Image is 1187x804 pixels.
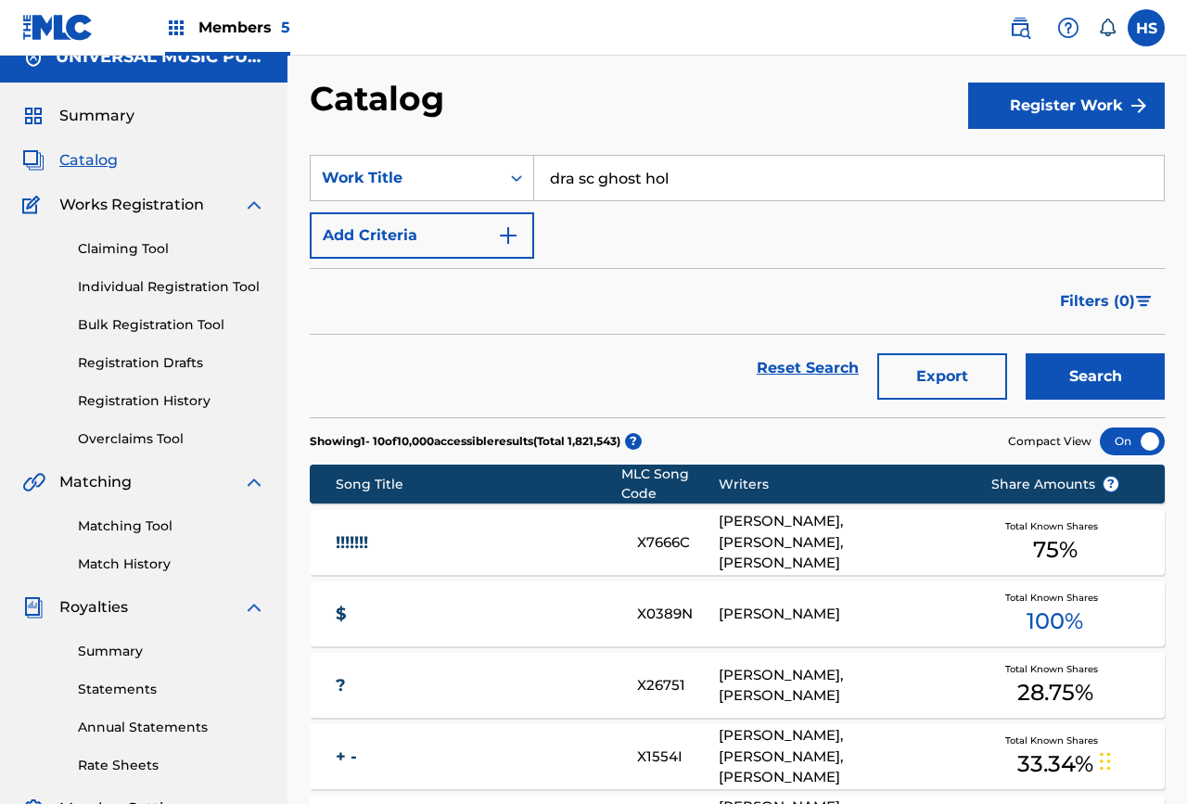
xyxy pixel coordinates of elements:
[59,194,204,216] span: Works Registration
[198,17,290,38] span: Members
[336,532,613,554] a: !!!!!!!
[719,604,963,625] div: [PERSON_NAME]
[22,596,45,619] img: Royalties
[1026,353,1165,400] button: Search
[22,105,134,127] a: SummarySummary
[1098,19,1117,37] div: Notifications
[968,83,1165,129] button: Register Work
[281,19,290,36] span: 5
[78,642,265,661] a: Summary
[1060,290,1135,313] span: Filters ( 0 )
[22,105,45,127] img: Summary
[336,675,613,696] a: ?
[1005,591,1105,605] span: Total Known Shares
[1009,17,1031,39] img: search
[1128,95,1150,117] img: f7272a7cc735f4ea7f67.svg
[22,14,94,41] img: MLC Logo
[336,475,621,494] div: Song Title
[22,46,45,69] img: Accounts
[165,17,187,39] img: Top Rightsholders
[1104,477,1118,491] span: ?
[310,212,534,259] button: Add Criteria
[78,756,265,775] a: Rate Sheets
[1050,9,1087,46] div: Help
[625,433,642,450] span: ?
[621,465,719,504] div: MLC Song Code
[1005,734,1105,747] span: Total Known Shares
[877,353,1007,400] button: Export
[1049,278,1165,325] button: Filters (0)
[78,517,265,536] a: Matching Tool
[310,155,1165,417] form: Search Form
[497,224,519,247] img: 9d2ae6d4665cec9f34b9.svg
[637,532,719,554] div: X7666C
[22,149,118,172] a: CatalogCatalog
[637,675,719,696] div: X26751
[719,475,963,494] div: Writers
[78,555,265,574] a: Match History
[78,391,265,411] a: Registration History
[310,78,453,120] h2: Catalog
[1100,734,1111,789] div: Drag
[336,747,613,768] a: + -
[59,105,134,127] span: Summary
[78,429,265,449] a: Overclaims Tool
[59,596,128,619] span: Royalties
[1005,519,1105,533] span: Total Known Shares
[22,194,46,216] img: Works Registration
[637,747,719,768] div: X1554I
[322,167,489,189] div: Work Title
[78,680,265,699] a: Statements
[719,511,963,574] div: [PERSON_NAME], [PERSON_NAME], [PERSON_NAME]
[747,348,868,389] a: Reset Search
[991,475,1119,494] span: Share Amounts
[336,604,613,625] a: $
[719,725,963,788] div: [PERSON_NAME], [PERSON_NAME], [PERSON_NAME]
[1033,533,1078,567] span: 75 %
[22,471,45,493] img: Matching
[1017,747,1093,781] span: 33.34 %
[56,46,265,68] h5: UNIVERSAL MUSIC PUB GROUP
[59,471,132,493] span: Matching
[637,604,719,625] div: X0389N
[1002,9,1039,46] a: Public Search
[310,433,620,450] p: Showing 1 - 10 of 10,000 accessible results (Total 1,821,543 )
[78,239,265,259] a: Claiming Tool
[1057,17,1079,39] img: help
[243,471,265,493] img: expand
[1005,662,1105,676] span: Total Known Shares
[1128,9,1165,46] div: User Menu
[59,149,118,172] span: Catalog
[719,665,963,707] div: [PERSON_NAME], [PERSON_NAME]
[1008,433,1091,450] span: Compact View
[243,596,265,619] img: expand
[1017,676,1093,709] span: 28.75 %
[78,718,265,737] a: Annual Statements
[1027,605,1083,638] span: 100 %
[22,149,45,172] img: Catalog
[1094,715,1187,804] iframe: Chat Widget
[78,353,265,373] a: Registration Drafts
[78,277,265,297] a: Individual Registration Tool
[78,315,265,335] a: Bulk Registration Tool
[1136,296,1152,307] img: filter
[243,194,265,216] img: expand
